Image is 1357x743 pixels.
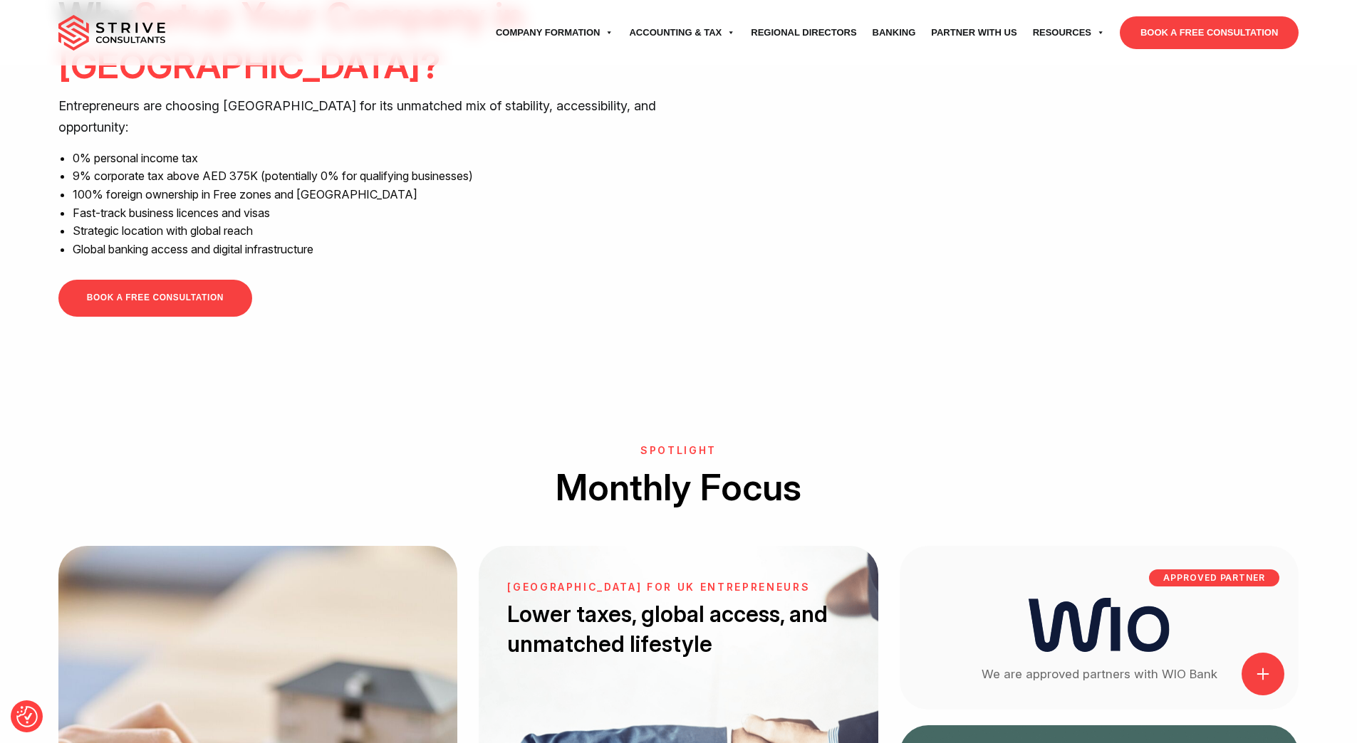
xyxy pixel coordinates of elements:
[73,241,668,259] li: Global banking access and digital infrastructure
[507,599,850,659] h3: Lower taxes, global access, and unmatched lifestyle
[900,663,1299,685] p: We are approved partners with WIO Bank
[73,167,668,186] li: 9% corporate tax above AED 375K (potentially 0% for qualifying businesses)
[58,445,1299,457] h6: SPOTLIGHT
[1120,16,1299,49] a: BOOK A FREE CONSULTATION
[1025,13,1113,53] a: Resources
[743,13,864,53] a: Regional Directors
[58,95,668,138] p: Entrepreneurs are choosing [GEOGRAPHIC_DATA] for its unmatched mix of stability, accessibility, a...
[865,13,924,53] a: Banking
[16,706,38,727] img: Revisit consent button
[58,15,165,51] img: main-logo.svg
[923,13,1024,53] a: Partner with Us
[621,13,743,53] a: Accounting & Tax
[900,546,1299,710] a: APPROVED PARTNER We are approved partners with WIO Bank
[73,149,668,168] li: 0% personal income tax
[58,280,252,316] a: BOOK A FREE CONSULTATION
[16,706,38,727] button: Consent Preferences
[58,463,1299,512] h2: Monthly Focus
[73,186,668,204] li: 100% foreign ownership in Free zones and [GEOGRAPHIC_DATA]
[73,204,668,223] li: Fast-track business licences and visas
[507,581,850,594] h6: [GEOGRAPHIC_DATA] for UK entrepreneurs
[73,222,668,241] li: Strategic location with global reach
[488,13,622,53] a: Company Formation
[1149,569,1279,586] p: APPROVED PARTNER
